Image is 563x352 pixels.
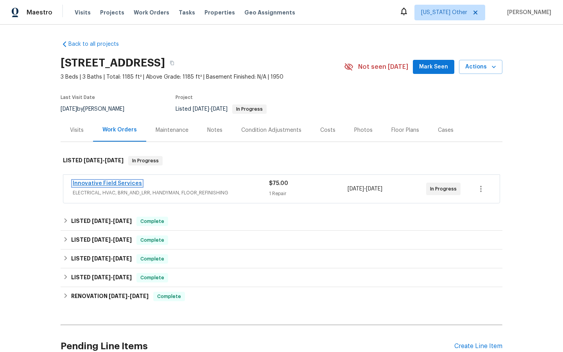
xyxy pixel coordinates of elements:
[454,343,502,350] div: Create Line Item
[430,185,460,193] span: In Progress
[391,126,419,134] div: Floor Plans
[269,190,348,198] div: 1 Repair
[73,181,142,186] a: Innovative Field Services
[92,256,111,261] span: [DATE]
[92,218,132,224] span: -
[71,273,132,282] h6: LISTED
[61,104,134,114] div: by [PERSON_NAME]
[137,274,167,282] span: Complete
[438,126,454,134] div: Cases
[102,126,137,134] div: Work Orders
[113,237,132,242] span: [DATE]
[113,275,132,280] span: [DATE]
[84,158,124,163] span: -
[73,189,269,197] span: ELECTRICAL, HVAC, BRN_AND_LRR, HANDYMAN, FLOOR_REFINISHING
[465,62,496,72] span: Actions
[71,217,132,226] h6: LISTED
[241,126,301,134] div: Condition Adjustments
[413,60,454,74] button: Mark Seen
[92,237,132,242] span: -
[92,218,111,224] span: [DATE]
[421,9,467,16] span: [US_STATE] Other
[63,156,124,165] h6: LISTED
[109,293,127,299] span: [DATE]
[348,185,382,193] span: -
[109,293,149,299] span: -
[459,60,502,74] button: Actions
[165,56,179,70] button: Copy Address
[193,106,228,112] span: -
[113,256,132,261] span: [DATE]
[92,256,132,261] span: -
[176,95,193,100] span: Project
[70,126,84,134] div: Visits
[176,106,267,112] span: Listed
[84,158,102,163] span: [DATE]
[419,62,448,72] span: Mark Seen
[75,9,91,16] span: Visits
[61,148,502,173] div: LISTED [DATE]-[DATE]In Progress
[92,275,111,280] span: [DATE]
[358,63,408,71] span: Not seen [DATE]
[193,106,209,112] span: [DATE]
[320,126,335,134] div: Costs
[137,236,167,244] span: Complete
[504,9,551,16] span: [PERSON_NAME]
[354,126,373,134] div: Photos
[61,250,502,268] div: LISTED [DATE]-[DATE]Complete
[61,287,502,306] div: RENOVATION [DATE]-[DATE]Complete
[27,9,52,16] span: Maestro
[92,275,132,280] span: -
[61,40,136,48] a: Back to all projects
[233,107,266,111] span: In Progress
[156,126,188,134] div: Maintenance
[130,293,149,299] span: [DATE]
[61,212,502,231] div: LISTED [DATE]-[DATE]Complete
[207,126,222,134] div: Notes
[348,186,364,192] span: [DATE]
[366,186,382,192] span: [DATE]
[137,255,167,263] span: Complete
[269,181,288,186] span: $75.00
[154,293,184,300] span: Complete
[61,268,502,287] div: LISTED [DATE]-[DATE]Complete
[61,231,502,250] div: LISTED [DATE]-[DATE]Complete
[211,106,228,112] span: [DATE]
[179,10,195,15] span: Tasks
[61,59,165,67] h2: [STREET_ADDRESS]
[129,157,162,165] span: In Progress
[61,95,95,100] span: Last Visit Date
[244,9,295,16] span: Geo Assignments
[105,158,124,163] span: [DATE]
[92,237,111,242] span: [DATE]
[71,254,132,264] h6: LISTED
[113,218,132,224] span: [DATE]
[100,9,124,16] span: Projects
[71,235,132,245] h6: LISTED
[134,9,169,16] span: Work Orders
[71,292,149,301] h6: RENOVATION
[137,217,167,225] span: Complete
[204,9,235,16] span: Properties
[61,73,344,81] span: 3 Beds | 3 Baths | Total: 1185 ft² | Above Grade: 1185 ft² | Basement Finished: N/A | 1950
[61,106,77,112] span: [DATE]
